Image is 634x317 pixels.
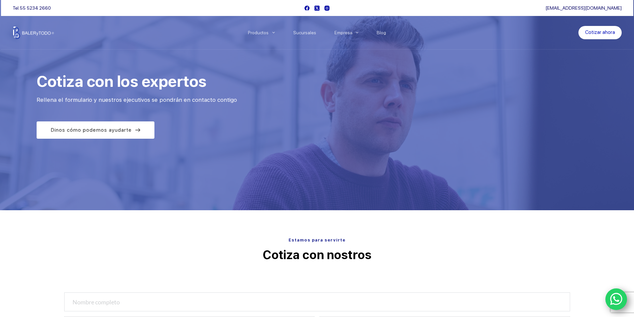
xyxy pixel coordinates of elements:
[239,16,395,49] nav: Menu Principal
[324,6,329,11] a: Instagram
[578,26,622,39] a: Cotizar ahora
[20,5,51,11] a: 55 5234 2660
[37,72,206,90] span: Cotiza con los expertos
[545,5,622,11] a: [EMAIL_ADDRESS][DOMAIN_NAME]
[37,96,237,103] span: Rellena el formulario y nuestros ejecutivos se pondrán en contacto contigo
[315,6,319,11] a: X (Twitter)
[64,247,570,263] p: Cotiza con nostros
[37,121,154,139] a: Dinos cómo podemos ayudarte
[289,238,345,242] span: Estamos para servirte
[64,292,570,311] input: Nombre completo
[51,126,132,134] span: Dinos cómo podemos ayudarte
[605,288,627,310] a: WhatsApp
[13,5,51,11] span: Tel.
[13,26,54,39] img: Balerytodo
[305,6,310,11] a: Facebook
